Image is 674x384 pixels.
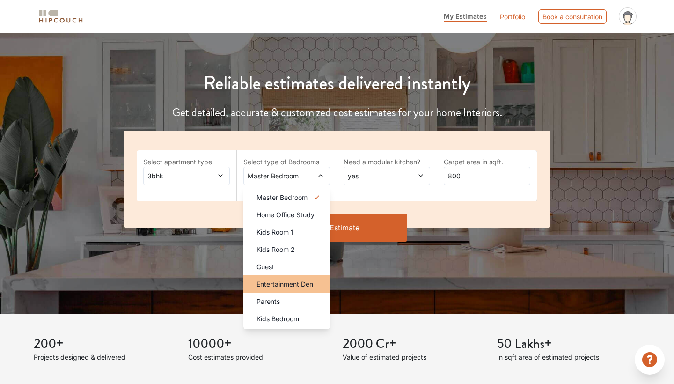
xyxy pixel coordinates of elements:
[188,336,331,352] h3: 10000+
[256,192,308,202] span: Master Bedroom
[146,171,204,181] span: 3bhk
[444,157,530,167] label: Carpet area in sqft.
[256,244,295,254] span: Kids Room 2
[497,336,640,352] h3: 50 Lakhs+
[344,157,430,167] label: Need a modular kitchen?
[256,314,299,324] span: Kids Bedroom
[37,6,84,27] span: logo-horizontal.svg
[346,171,404,181] span: yes
[538,9,607,24] div: Book a consultation
[118,106,556,119] h4: Get detailed, accurate & customized cost estimates for your home Interiors.
[256,296,280,306] span: Parents
[243,185,330,195] div: select 2 more room(s)
[118,72,556,95] h1: Reliable estimates delivered instantly
[243,157,330,167] label: Select type of Bedrooms
[497,352,640,362] p: In sqft area of estimated projects
[256,279,313,289] span: Entertainment Den
[256,210,315,220] span: Home Office Study
[267,214,407,242] button: Get Estimate
[256,262,274,272] span: Guest
[444,167,530,185] input: Enter area sqft
[343,336,486,352] h3: 2000 Cr+
[500,12,525,22] a: Portfolio
[143,157,230,167] label: Select apartment type
[343,352,486,362] p: Value of estimated projects
[246,171,304,181] span: Master Bedroom
[37,8,84,25] img: logo-horizontal.svg
[256,227,293,237] span: Kids Room 1
[444,12,487,20] span: My Estimates
[34,352,177,362] p: Projects designed & delivered
[34,336,177,352] h3: 200+
[188,352,331,362] p: Cost estimates provided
